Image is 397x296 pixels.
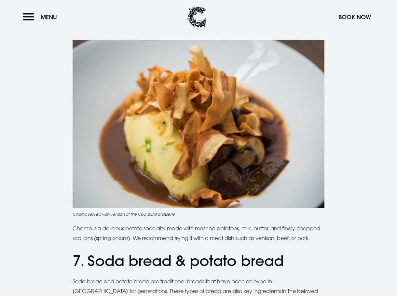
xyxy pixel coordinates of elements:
span: Menu [41,13,57,21]
figcaption: Champ served with venison at the Coq & Bull brasserie [73,211,324,217]
button: Book Now [335,10,374,24]
p: Champ is a delicious potato specialty made with mashed potatoes, milk, butter, and finely chopped... [73,223,324,243]
h2: 7. Soda bread & potato bread [73,252,324,270]
img: Traditional Northern Irish champ with venison [73,40,324,208]
img: Clandeboye Lodge [187,7,207,28]
button: Menu [23,10,60,24]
